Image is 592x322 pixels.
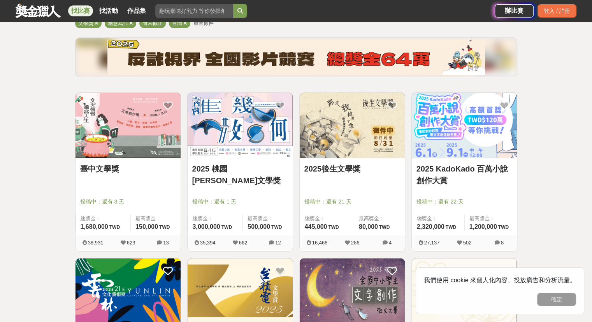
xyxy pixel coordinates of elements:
[537,293,576,306] button: 確定
[193,20,214,26] span: 重置條件
[200,240,216,246] span: 35,394
[469,215,512,223] span: 最高獎金：
[76,93,181,158] img: Cover Image
[248,223,270,230] span: 500,000
[81,223,108,230] span: 1,680,000
[142,20,163,26] span: 尚未截止
[80,163,176,175] a: 臺中文學獎
[501,240,504,246] span: 8
[498,225,509,230] span: TWD
[172,20,182,26] span: 台灣
[188,93,293,158] img: Cover Image
[271,225,282,230] span: TWD
[159,225,170,230] span: TWD
[469,223,497,230] span: 1,200,000
[221,225,232,230] span: TWD
[96,5,121,16] a: 找活動
[80,198,176,206] span: 投稿中：還有 3 天
[328,225,339,230] span: TWD
[155,4,233,18] input: 翻玩臺味好乳力 等你發揮創意！
[417,223,444,230] span: 2,320,000
[351,240,360,246] span: 286
[416,163,512,186] a: 2025 KadoKado 百萬小說創作大賞
[239,240,248,246] span: 662
[304,198,400,206] span: 投稿中：還有 21 天
[463,240,472,246] span: 502
[193,223,220,230] span: 3,000,000
[127,240,135,246] span: 623
[78,20,93,26] span: 文學獎
[81,215,126,223] span: 總獎金：
[107,40,485,75] img: b4b43df0-ce9d-4ec9-9998-1f8643ec197e.png
[305,215,349,223] span: 總獎金：
[305,223,327,230] span: 445,000
[412,93,517,158] img: Cover Image
[109,225,120,230] span: TWD
[446,225,456,230] span: TWD
[88,240,104,246] span: 38,931
[424,277,576,283] span: 我們使用 cookie 來個人化內容、投放廣告和分析流量。
[248,215,288,223] span: 最高獎金：
[135,215,176,223] span: 最高獎金：
[379,225,390,230] span: TWD
[193,215,238,223] span: 總獎金：
[417,215,460,223] span: 總獎金：
[135,223,158,230] span: 150,000
[163,240,169,246] span: 13
[192,163,288,186] a: 2025 桃園[PERSON_NAME]文學獎
[312,240,328,246] span: 16,468
[359,215,400,223] span: 最高獎金：
[300,93,405,158] img: Cover Image
[538,4,576,18] div: 登入 / 註冊
[389,240,392,246] span: 4
[124,5,149,16] a: 作品集
[275,240,281,246] span: 12
[424,240,440,246] span: 27,137
[416,198,512,206] span: 投稿中：還有 22 天
[304,163,400,175] a: 2025後生文學獎
[108,20,128,26] span: 創意寫作
[68,5,93,16] a: 找比賽
[192,198,288,206] span: 投稿中：還有 1 天
[495,4,534,18] a: 辦比賽
[359,223,378,230] span: 80,000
